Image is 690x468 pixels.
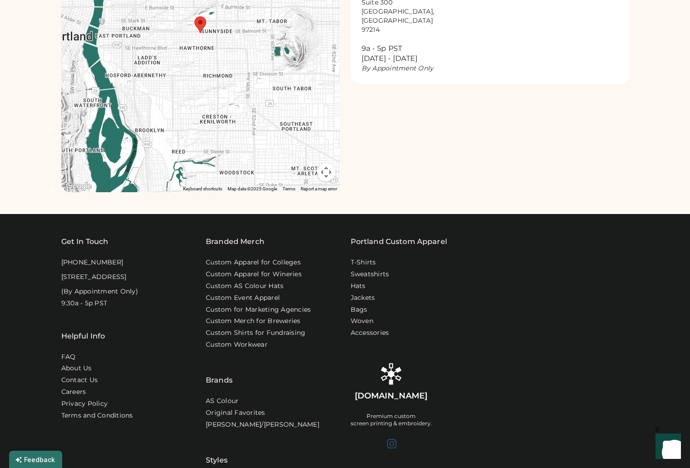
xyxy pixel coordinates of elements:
[206,282,283,291] a: Custom AS Colour Hats
[206,258,301,267] a: Custom Apparel for Colleges
[351,294,375,303] a: Jackets
[362,44,418,63] font: 9a - 5p PST [DATE] - [DATE]
[206,340,268,349] a: Custom Workwear
[206,397,238,406] a: AS Colour
[61,273,127,282] div: [STREET_ADDRESS]
[206,352,233,386] div: Brands
[206,317,301,326] a: Custom Merch for Breweries
[183,186,222,192] button: Keyboard shortcuts
[355,390,427,402] div: [DOMAIN_NAME]
[61,331,105,342] div: Helpful Info
[61,364,92,373] a: About Us
[351,413,432,427] div: Premium custom screen printing & embroidery.
[61,287,138,296] div: (By Appointment Only)
[351,317,373,326] a: Woven
[647,427,686,466] iframe: Front Chat
[61,353,76,362] a: FAQ
[206,294,280,303] a: Custom Event Apparel
[61,388,86,397] a: Careers
[351,282,366,291] a: Hats
[206,305,311,314] a: Custom for Marketing Agencies
[206,270,302,279] a: Custom Apparel for Wineries
[61,399,108,408] a: Privacy Policy
[301,186,337,191] a: Report a map error
[64,180,94,192] a: Open this area in Google Maps (opens a new window)
[317,163,335,181] button: Map camera controls
[351,329,389,338] a: Accessories
[351,270,389,279] a: Sweatshirts
[206,408,265,418] a: Original Favorites
[61,299,108,308] div: 9:30a - 5p PST
[206,329,305,338] a: Custom Shirts for Fundraising
[61,376,98,385] a: Contact Us
[206,236,264,247] div: Branded Merch
[64,180,94,192] img: Google
[61,411,133,420] div: Terms and Conditions
[351,236,447,247] a: Portland Custom Apparel
[61,236,109,247] div: Get In Touch
[351,258,376,267] a: T-Shirts
[206,432,228,466] div: Styles
[283,186,295,191] a: Terms
[380,363,402,385] img: Rendered Logo - Screens
[228,186,277,191] span: Map data ©2025 Google
[362,64,434,72] em: By Appointment Only
[61,258,124,267] div: [PHONE_NUMBER]
[206,420,319,429] a: [PERSON_NAME]/[PERSON_NAME]
[351,305,367,314] a: Bags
